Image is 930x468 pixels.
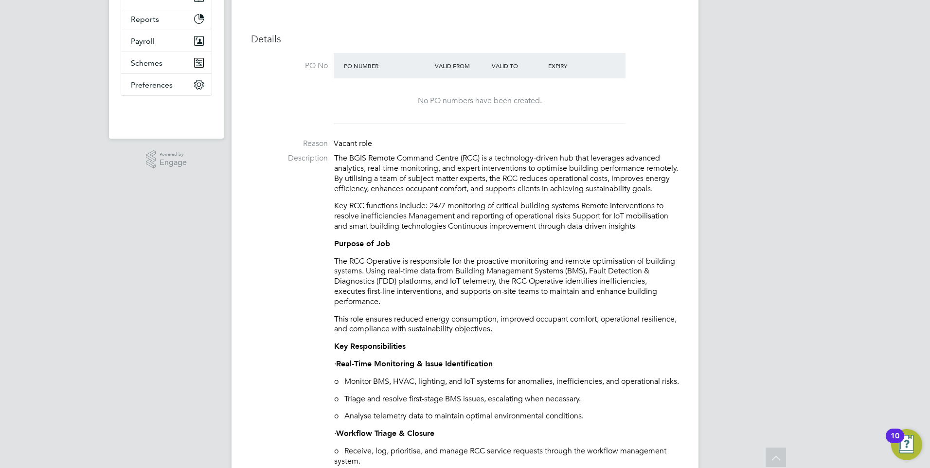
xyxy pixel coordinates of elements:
[121,8,212,30] button: Reports
[334,394,679,404] p: o Triage and resolve first-stage BMS issues, escalating when necessary.
[334,342,406,351] strong: Key Responsibilities
[334,377,679,387] p: o Monitor BMS, HVAC, lighting, and IoT systems for anomalies, inefficiencies, and operational risks.
[891,436,899,449] div: 10
[131,80,173,90] span: Preferences
[121,52,212,73] button: Schemes
[160,159,187,167] span: Engage
[343,96,616,106] div: No PO numbers have been created.
[121,30,212,52] button: Payroll
[432,57,489,74] div: Valid From
[121,74,212,95] button: Preferences
[546,57,603,74] div: Expiry
[336,359,493,368] strong: Real-Time Monitoring & Issue Identification
[131,58,162,68] span: Schemes
[251,61,328,71] label: PO No
[334,153,679,194] p: The BGIS Remote Command Centre (RCC) is a technology-driven hub that leverages advanced analytics...
[160,150,187,159] span: Powered by
[251,33,679,45] h3: Details
[131,15,159,24] span: Reports
[131,36,155,46] span: Payroll
[341,57,432,74] div: PO Number
[334,446,679,467] p: o Receive, log, prioritise, and manage RCC service requests through the workflow management system.
[336,429,434,438] strong: Workflow Triage & Closure
[891,429,922,460] button: Open Resource Center, 10 new notifications
[334,139,372,148] span: Vacant role
[334,239,390,248] strong: Purpose of Job
[251,139,328,149] label: Reason
[121,106,212,121] a: Go to home page
[121,106,212,121] img: fastbook-logo-retina.png
[334,359,679,369] p: ·
[334,201,679,231] p: Key RCC functions include: 24/7 monitoring of critical building systems Remote interventions to r...
[489,57,546,74] div: Valid To
[334,256,679,307] p: The RCC Operative is responsible for the proactive monitoring and remote optimisation of building...
[334,314,679,335] p: This role ensures reduced energy consumption, improved occupant comfort, operational resilience, ...
[334,429,679,439] p: ·
[146,150,187,169] a: Powered byEngage
[334,411,679,421] p: o Analyse telemetry data to maintain optimal environmental conditions.
[251,153,328,163] label: Description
